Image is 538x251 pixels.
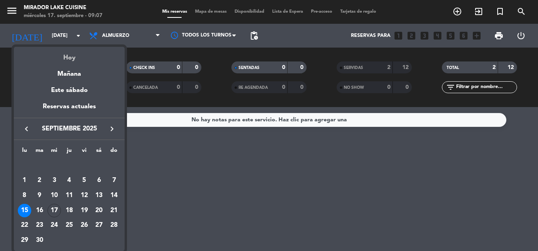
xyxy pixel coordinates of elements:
td: 12 de septiembre de 2025 [77,188,92,203]
td: 27 de septiembre de 2025 [92,218,107,233]
div: 28 [107,219,121,232]
td: 19 de septiembre de 2025 [77,203,92,218]
th: jueves [62,146,77,158]
button: keyboard_arrow_left [19,124,34,134]
div: 6 [92,174,106,187]
div: 21 [107,204,121,217]
div: 26 [78,219,91,232]
td: 29 de septiembre de 2025 [17,233,32,248]
th: sábado [92,146,107,158]
div: 19 [78,204,91,217]
td: 5 de septiembre de 2025 [77,173,92,188]
div: 5 [78,174,91,187]
td: 17 de septiembre de 2025 [47,203,62,218]
div: 20 [92,204,106,217]
button: keyboard_arrow_right [105,124,119,134]
div: 14 [107,189,121,202]
th: viernes [77,146,92,158]
div: 17 [47,204,61,217]
td: 25 de septiembre de 2025 [62,218,77,233]
div: 22 [18,219,31,232]
td: 2 de septiembre de 2025 [32,173,47,188]
div: 16 [33,204,46,217]
div: 7 [107,174,121,187]
div: 1 [18,174,31,187]
td: 15 de septiembre de 2025 [17,203,32,218]
div: 30 [33,234,46,247]
i: keyboard_arrow_right [107,124,117,134]
td: 8 de septiembre de 2025 [17,188,32,203]
td: 16 de septiembre de 2025 [32,203,47,218]
div: 23 [33,219,46,232]
td: 1 de septiembre de 2025 [17,173,32,188]
td: 9 de septiembre de 2025 [32,188,47,203]
td: 13 de septiembre de 2025 [92,188,107,203]
td: 14 de septiembre de 2025 [106,188,121,203]
div: 13 [92,189,106,202]
div: 10 [47,189,61,202]
td: 7 de septiembre de 2025 [106,173,121,188]
td: 26 de septiembre de 2025 [77,218,92,233]
i: keyboard_arrow_left [22,124,31,134]
div: 15 [18,204,31,217]
div: 8 [18,189,31,202]
div: Mañana [14,63,125,79]
div: 18 [63,204,76,217]
td: 24 de septiembre de 2025 [47,218,62,233]
td: 20 de septiembre de 2025 [92,203,107,218]
td: 18 de septiembre de 2025 [62,203,77,218]
td: 6 de septiembre de 2025 [92,173,107,188]
th: martes [32,146,47,158]
th: lunes [17,146,32,158]
span: septiembre 2025 [34,124,105,134]
div: Reservas actuales [14,102,125,118]
td: 4 de septiembre de 2025 [62,173,77,188]
div: 27 [92,219,106,232]
td: 23 de septiembre de 2025 [32,218,47,233]
div: Hoy [14,47,125,63]
div: 24 [47,219,61,232]
div: 12 [78,189,91,202]
div: 4 [63,174,76,187]
td: 22 de septiembre de 2025 [17,218,32,233]
div: 29 [18,234,31,247]
div: 11 [63,189,76,202]
td: 30 de septiembre de 2025 [32,233,47,248]
td: 21 de septiembre de 2025 [106,203,121,218]
div: 3 [47,174,61,187]
th: miércoles [47,146,62,158]
div: 2 [33,174,46,187]
th: domingo [106,146,121,158]
div: 25 [63,219,76,232]
td: 28 de septiembre de 2025 [106,218,121,233]
td: 3 de septiembre de 2025 [47,173,62,188]
div: Este sábado [14,79,125,102]
td: 11 de septiembre de 2025 [62,188,77,203]
td: 10 de septiembre de 2025 [47,188,62,203]
div: 9 [33,189,46,202]
td: SEP. [17,158,121,173]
